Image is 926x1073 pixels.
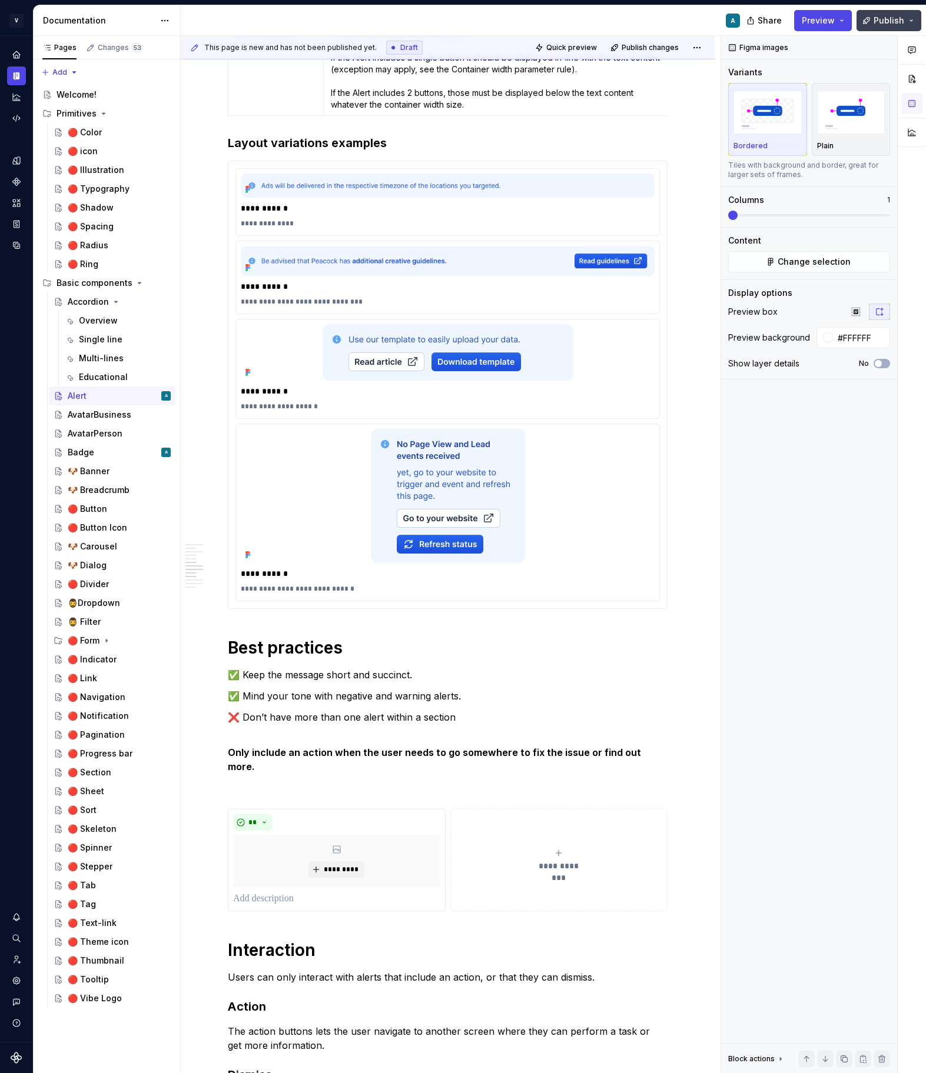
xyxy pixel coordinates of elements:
[228,668,668,682] p: ✅ Keep the message short and succinct.
[728,358,799,369] div: Show layer details
[228,1024,668,1052] p: The action buttons lets the user navigate to another screen where they can perform a task or get ...
[68,804,97,816] div: 🔴 Sort
[68,503,107,515] div: 🔴 Button
[60,368,175,386] a: Educational
[68,729,125,741] div: 🔴 Pagination
[42,43,77,52] div: Pages
[68,126,102,138] div: 🔴 Color
[49,518,175,537] a: 🔴 Button Icon
[49,801,175,819] a: 🔴 Sort
[728,287,792,299] div: Display options
[68,898,96,910] div: 🔴 Tag
[68,992,122,1004] div: 🔴 Vibe Logo
[79,371,128,383] div: Educational
[68,258,98,270] div: 🔴 Ring
[7,45,26,64] a: Home
[68,635,99,647] div: 🔴 Form
[68,202,114,214] div: 🔴 Shadow
[812,83,891,156] button: placeholderPlain
[49,123,175,142] a: 🔴 Color
[728,66,762,78] div: Variants
[7,172,26,191] a: Components
[68,672,97,684] div: 🔴 Link
[607,39,684,56] button: Publish changes
[228,637,668,658] h1: Best practices
[68,239,108,251] div: 🔴 Radius
[60,330,175,349] a: Single line
[49,556,175,575] a: 🐶 Dialog
[728,1051,785,1067] div: Block actions
[68,390,87,402] div: Alert
[728,235,761,246] div: Content
[7,950,26,969] div: Invite team
[68,541,117,552] div: 🐶 Carousel
[734,141,768,151] p: Bordered
[7,215,26,234] a: Storybook stories
[228,970,668,984] p: Users can only interact with alerts that include an action, or that they can dismiss.
[68,654,117,665] div: 🔴 Indicator
[68,597,120,609] div: 🧔‍♂️Dropdown
[68,522,127,534] div: 🔴 Button Icon
[68,936,129,948] div: 🔴 Theme icon
[49,970,175,989] a: 🔴 Tooltip
[2,8,31,33] button: V
[817,91,885,134] img: placeholder
[204,43,377,52] span: This page is new and has not been published yet.
[49,688,175,707] a: 🔴 Navigation
[728,194,764,206] div: Columns
[68,409,131,421] div: AvatarBusiness
[728,1054,775,1064] div: Block actions
[7,908,26,927] button: Notifications
[49,763,175,782] a: 🔴 Section
[49,161,175,179] a: 🔴 Illustration
[38,104,175,123] div: Primitives
[68,428,122,439] div: AvatarPerson
[228,747,643,772] strong: Only include an action when the user needs to go somewhere to fix the issue or find out more.
[7,109,26,128] div: Code automation
[728,306,778,318] div: Preview box
[7,151,26,170] a: Design tokens
[49,819,175,838] a: 🔴 Skeleton
[38,274,175,292] div: Basic components
[68,861,112,872] div: 🔴 Stepper
[49,989,175,1008] a: 🔴 Vibe Logo
[857,10,921,31] button: Publish
[7,88,26,106] a: Analytics
[7,992,26,1011] div: Contact support
[68,823,117,835] div: 🔴 Skeleton
[622,43,679,52] span: Publish changes
[49,951,175,970] a: 🔴 Thumbnail
[49,914,175,932] a: 🔴 Text-link
[68,785,104,797] div: 🔴 Sheet
[165,390,168,402] div: A
[49,594,175,612] a: 🧔‍♂️Dropdown
[731,16,735,25] div: A
[802,15,835,26] span: Preview
[68,145,98,157] div: 🔴 icon
[165,446,168,458] div: A
[79,334,122,345] div: Single line
[49,650,175,669] a: 🔴 Indicator
[817,141,834,151] p: Plain
[11,1052,22,1064] svg: Supernova Logo
[49,725,175,744] a: 🔴 Pagination
[49,537,175,556] a: 🐶 Carousel
[794,10,852,31] button: Preview
[49,782,175,801] a: 🔴 Sheet
[7,66,26,85] a: Documentation
[7,194,26,212] a: Assets
[68,484,130,496] div: 🐶 Breadcrumb
[728,332,810,344] div: Preview background
[874,15,904,26] span: Publish
[49,424,175,443] a: AvatarPerson
[49,255,175,274] a: 🔴 Ring
[49,932,175,951] a: 🔴 Theme icon
[7,236,26,255] a: Data sources
[60,349,175,368] a: Multi-lines
[68,578,109,590] div: 🔴 Divider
